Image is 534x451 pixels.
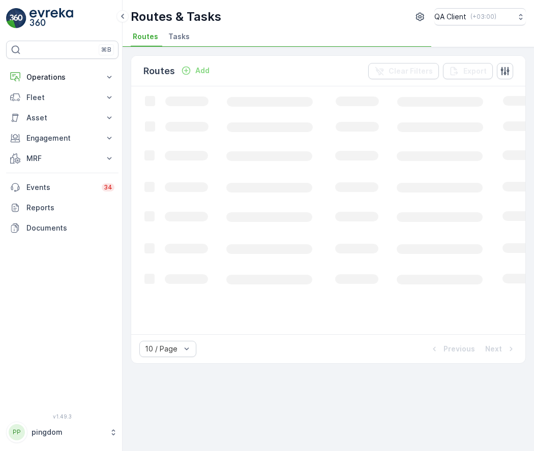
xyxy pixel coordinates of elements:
[484,343,517,355] button: Next
[6,218,118,238] a: Documents
[389,66,433,76] p: Clear Filters
[26,153,98,164] p: MRF
[6,198,118,218] a: Reports
[29,8,73,28] img: logo_light-DOdMpM7g.png
[6,413,118,420] span: v 1.49.3
[26,72,98,82] p: Operations
[485,344,502,354] p: Next
[26,133,98,143] p: Engagement
[6,108,118,128] button: Asset
[434,12,466,22] p: QA Client
[26,203,114,213] p: Reports
[6,128,118,148] button: Engagement
[143,64,175,78] p: Routes
[26,223,114,233] p: Documents
[434,8,526,25] button: QA Client(+03:00)
[6,148,118,169] button: MRF
[6,422,118,443] button: PPpingdom
[101,46,111,54] p: ⌘B
[9,424,25,440] div: PP
[463,66,487,76] p: Export
[195,66,210,76] p: Add
[6,177,118,198] a: Events34
[168,31,190,42] span: Tasks
[26,92,98,103] p: Fleet
[26,182,96,192] p: Events
[32,427,104,437] p: pingdom
[131,9,221,25] p: Routes & Tasks
[133,31,158,42] span: Routes
[104,183,112,191] p: 34
[26,113,98,123] p: Asset
[428,343,476,355] button: Previous
[6,87,118,108] button: Fleet
[368,63,439,79] button: Clear Filters
[6,67,118,87] button: Operations
[443,63,493,79] button: Export
[470,13,496,21] p: ( +03:00 )
[6,8,26,28] img: logo
[177,65,214,77] button: Add
[443,344,475,354] p: Previous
